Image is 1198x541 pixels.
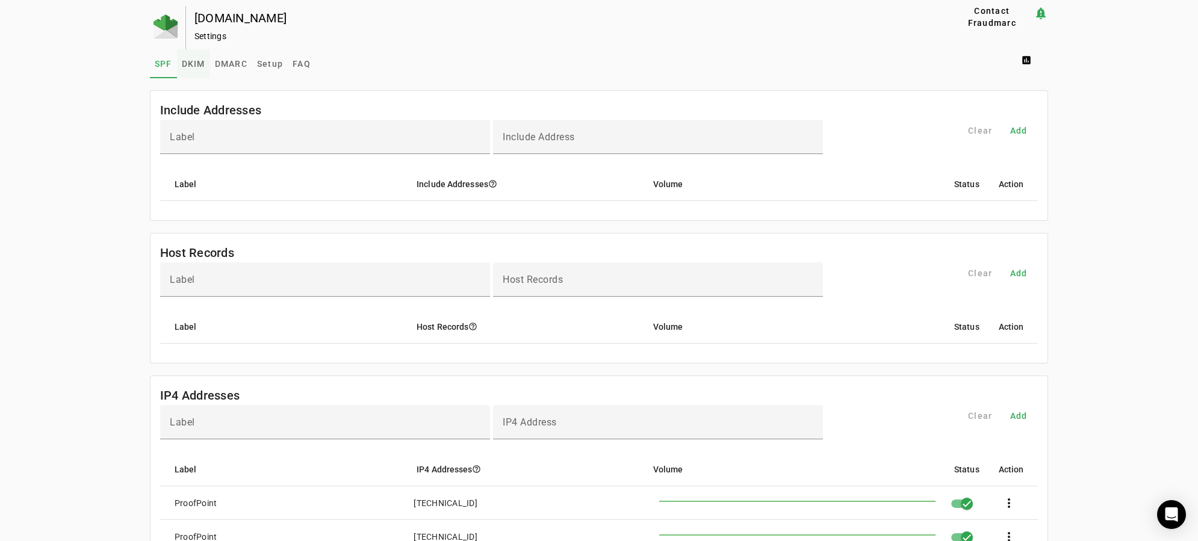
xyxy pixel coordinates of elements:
div: [DOMAIN_NAME] [194,12,911,24]
span: Add [1010,267,1028,279]
mat-header-cell: Label [160,453,407,486]
mat-label: IP4 Address [503,416,557,428]
img: Fraudmarc Logo [154,14,178,39]
button: Add [999,262,1038,284]
span: SPF [155,60,172,68]
mat-header-cell: Volume [644,310,945,344]
mat-header-cell: Status [945,453,989,486]
button: Add [999,405,1038,427]
a: DMARC [210,49,252,78]
mat-card-title: Include Addresses [160,100,261,120]
span: FAQ [293,60,311,68]
mat-label: Label [170,274,195,285]
mat-header-cell: Volume [644,453,945,486]
i: help_outline [472,465,481,474]
mat-icon: notification_important [1034,6,1048,20]
mat-header-cell: Volume [644,167,945,201]
div: [TECHNICAL_ID] [414,497,477,509]
span: DKIM [182,60,205,68]
mat-label: Host Records [503,274,563,285]
mat-label: Label [170,131,195,143]
mat-header-cell: Label [160,167,407,201]
fm-list-table: Include Addresses [150,90,1049,221]
mat-header-cell: Action [989,310,1038,344]
mat-header-cell: Status [945,167,989,201]
mat-header-cell: Label [160,310,407,344]
fm-list-table: Host Records [150,233,1049,363]
div: Open Intercom Messenger [1157,500,1186,529]
mat-label: Label [170,416,195,428]
mat-header-cell: Action [989,167,1038,201]
span: Add [1010,125,1028,137]
mat-header-cell: Host Records [407,310,643,344]
div: ProofPoint [175,497,217,509]
mat-header-cell: IP4 Addresses [407,453,643,486]
span: DMARC [215,60,247,68]
i: help_outline [468,322,477,331]
div: Settings [194,30,911,42]
span: Setup [257,60,283,68]
span: Add [1010,410,1028,422]
mat-header-cell: Include Addresses [407,167,643,201]
mat-header-cell: Action [989,453,1038,486]
i: help_outline [488,179,497,188]
button: Contact Fraudmarc [950,6,1034,28]
mat-card-title: Host Records [160,243,234,262]
mat-label: Include Address [503,131,575,143]
a: DKIM [177,49,210,78]
a: SPF [150,49,177,78]
span: Contact Fraudmarc [955,5,1029,29]
mat-card-title: IP4 Addresses [160,386,240,405]
button: Add [999,120,1038,141]
a: Setup [252,49,288,78]
mat-header-cell: Status [945,310,989,344]
a: FAQ [288,49,315,78]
